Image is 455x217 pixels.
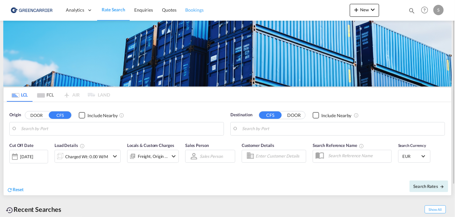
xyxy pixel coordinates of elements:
md-icon: icon-magnify [408,7,415,14]
span: Search Currency [398,143,426,148]
md-icon: icon-refresh [7,187,13,193]
input: Search Reference Name [325,151,391,160]
md-icon: icon-arrow-right [440,184,444,189]
div: Freight Origin Destination [138,152,168,161]
span: Origin [9,112,21,118]
span: Customer Details [242,143,274,148]
span: New [352,7,377,12]
span: EUR [402,153,420,159]
span: Help [419,5,430,15]
md-checkbox: Checkbox No Ink [79,112,118,119]
md-icon: icon-plus 400-fg [352,6,360,14]
div: Charged Wt: 0.00 W/Micon-chevron-down [55,150,121,163]
md-icon: icon-chevron-down [369,6,377,14]
md-select: Sales Person [199,151,224,161]
md-icon: icon-chevron-down [111,152,119,160]
div: [DATE] [9,150,48,163]
span: Locals & Custom Charges [127,143,174,148]
md-icon: icon-chevron-down [170,152,177,160]
md-tab-item: LCL [7,88,33,102]
span: Rate Search [102,7,125,12]
div: [DATE] [20,154,33,160]
md-datepicker: Select [9,162,14,171]
span: Quotes [162,7,176,13]
span: Destination [230,112,252,118]
span: Enquiries [134,7,153,13]
md-tab-item: FCL [33,88,58,102]
span: Show All [425,205,446,213]
span: Load Details [55,143,85,148]
md-pagination-wrapper: Use the left and right arrow keys to navigate between tabs [7,88,110,102]
button: CFS [49,111,71,119]
md-icon: Chargeable Weight [80,143,85,149]
md-select: Select Currency: € EUREuro [402,151,427,161]
div: Include Nearby [321,112,352,119]
span: Reset [13,187,24,192]
div: Freight Origin Destinationicon-chevron-down [127,150,179,163]
md-icon: Your search will be saved by the below given name [359,143,364,149]
div: icon-refreshReset [7,186,24,193]
button: Search Ratesicon-arrow-right [409,181,448,192]
button: DOOR [25,111,48,119]
div: S [433,5,444,15]
span: Search Rates [413,184,444,189]
input: Enter Customer Details [256,151,304,161]
div: Charged Wt: 0.00 W/M [65,152,108,161]
md-icon: Unchecked: Ignores neighbouring ports when fetching rates.Checked : Includes neighbouring ports w... [354,113,359,118]
button: DOOR [283,111,305,119]
button: CFS [259,111,282,119]
span: Bookings [186,7,204,13]
input: Search by Port [242,124,441,134]
img: e39c37208afe11efa9cb1d7a6ea7d6f5.png [10,3,53,17]
span: Cut Off Date [9,143,34,148]
button: icon-plus 400-fgNewicon-chevron-down [350,4,379,17]
div: Include Nearby [87,112,118,119]
md-icon: icon-backup-restore [6,206,14,214]
md-icon: Unchecked: Ignores neighbouring ports when fetching rates.Checked : Includes neighbouring ports w... [119,113,124,118]
span: Sales Person [185,143,209,148]
div: icon-magnify [408,7,415,17]
span: Search Reference Name [313,143,364,148]
div: Origin DOOR CFS Checkbox No InkUnchecked: Ignores neighbouring ports when fetching rates.Checked ... [4,102,451,195]
div: Help [419,5,433,16]
input: Search by Port [21,124,220,134]
md-checkbox: Checkbox No Ink [313,112,352,119]
span: Analytics [66,7,84,13]
img: GreenCarrierFCL_LCL.png [3,21,452,87]
div: Recent Searches [3,202,64,217]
